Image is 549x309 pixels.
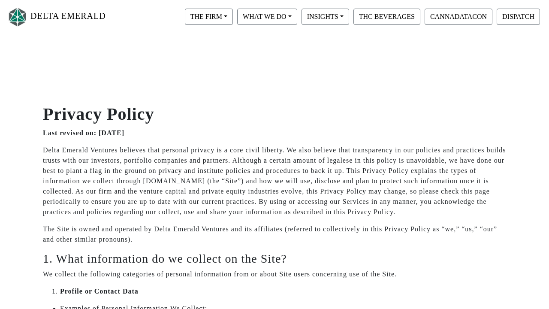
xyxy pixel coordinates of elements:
button: THC BEVERAGES [353,9,420,25]
a: THC BEVERAGES [351,12,422,20]
p: We collect the following categories of personal information from or about Site users concerning u... [43,269,506,279]
a: DISPATCH [495,12,542,20]
button: WHAT WE DO [237,9,297,25]
a: CANNADATACON [422,12,495,20]
p: Delta Emerald Ventures believes that personal privacy is a core civil liberty. We also believe th... [43,145,506,217]
a: DELTA EMERALD [7,3,106,30]
button: CANNADATACON [425,9,492,25]
h3: 1. What information do we collect on the Site? [43,251,506,266]
strong: Privacy Policy [43,104,154,124]
strong: Profile or Contact Data [60,288,139,295]
button: DISPATCH [497,9,540,25]
button: INSIGHTS [302,9,349,25]
p: The Site is owned and operated by Delta Emerald Ventures and its affiliates (referred to collecti... [43,224,506,245]
img: Logo [7,6,28,28]
strong: Last revised on: [DATE] [43,129,124,136]
button: THE FIRM [185,9,233,25]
